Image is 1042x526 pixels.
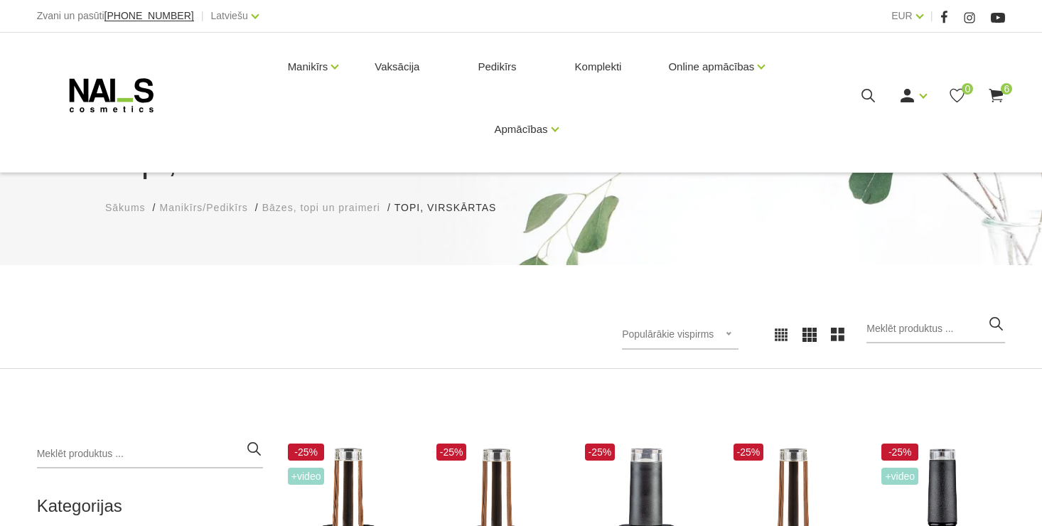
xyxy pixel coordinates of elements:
span: [PHONE_NUMBER] [104,10,194,21]
span: Populārākie vispirms [622,328,714,340]
a: EUR [891,7,913,24]
span: +Video [288,468,325,485]
a: Komplekti [564,33,633,101]
span: -25% [734,444,764,461]
li: Topi, virskārtas [394,200,510,215]
span: -25% [436,444,467,461]
span: Sākums [105,202,146,213]
a: 6 [987,87,1005,104]
span: 0 [962,83,973,95]
a: Apmācības [494,101,547,158]
a: Vaksācija [363,33,431,101]
a: [PHONE_NUMBER] [104,11,194,21]
span: | [201,7,204,25]
input: Meklēt produktus ... [37,440,263,468]
span: +Video [881,468,918,485]
span: -25% [585,444,616,461]
a: Manikīrs [288,38,328,95]
a: Online apmācības [668,38,754,95]
h2: Kategorijas [37,497,263,515]
span: | [930,7,933,25]
span: Bāzes, topi un praimeri [262,202,380,213]
a: Manikīrs/Pedikīrs [159,200,247,215]
span: -25% [881,444,918,461]
a: Sākums [105,200,146,215]
a: Latviešu [211,7,248,24]
input: Meklēt produktus ... [866,315,1005,343]
div: Zvani un pasūti [37,7,194,25]
a: Pedikīrs [466,33,527,101]
a: Bāzes, topi un praimeri [262,200,380,215]
span: 6 [1001,83,1012,95]
span: -25% [288,444,325,461]
span: Manikīrs/Pedikīrs [159,202,247,213]
a: 0 [948,87,966,104]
